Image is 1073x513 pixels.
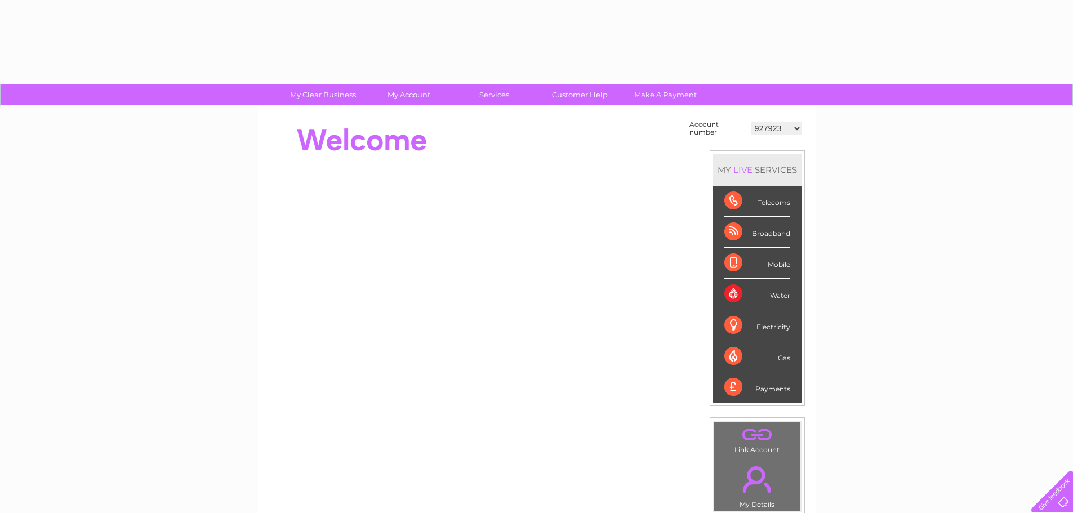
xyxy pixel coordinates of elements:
div: Mobile [724,248,790,279]
a: My Account [362,84,455,105]
div: Payments [724,372,790,403]
a: Services [448,84,541,105]
div: MY SERVICES [713,154,802,186]
div: Electricity [724,310,790,341]
a: Make A Payment [619,84,712,105]
div: Water [724,279,790,310]
td: Link Account [714,421,801,457]
a: My Clear Business [277,84,369,105]
div: LIVE [731,164,755,175]
td: Account number [687,118,748,139]
a: . [717,425,798,444]
td: My Details [714,457,801,512]
div: Gas [724,341,790,372]
div: Broadband [724,217,790,248]
div: Telecoms [724,186,790,217]
a: Customer Help [533,84,626,105]
a: . [717,460,798,499]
